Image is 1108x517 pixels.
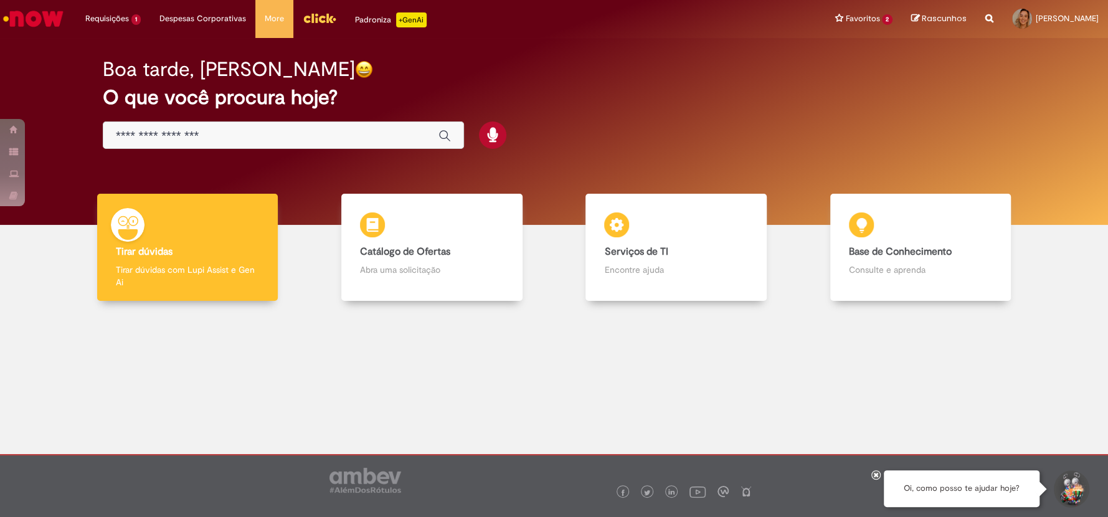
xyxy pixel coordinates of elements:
img: logo_footer_facebook.png [620,490,626,496]
h2: Boa tarde, [PERSON_NAME] [103,59,355,80]
button: Iniciar Conversa de Suporte [1052,470,1089,508]
span: 2 [882,14,893,25]
span: [PERSON_NAME] [1036,13,1099,24]
b: Serviços de TI [604,245,668,258]
p: +GenAi [396,12,427,27]
img: logo_footer_workplace.png [717,486,729,497]
span: Rascunhos [922,12,967,24]
div: Padroniza [355,12,427,27]
b: Catálogo de Ofertas [360,245,450,258]
img: logo_footer_youtube.png [689,483,706,500]
a: Tirar dúvidas Tirar dúvidas com Lupi Assist e Gen Ai [65,194,310,301]
p: Tirar dúvidas com Lupi Assist e Gen Ai [116,263,260,288]
h2: O que você procura hoje? [103,87,1005,108]
span: 1 [131,14,141,25]
a: Base de Conhecimento Consulte e aprenda [798,194,1043,301]
p: Consulte e aprenda [849,263,993,276]
img: click_logo_yellow_360x200.png [303,9,336,27]
img: logo_footer_linkedin.png [668,489,675,496]
a: Catálogo de Ofertas Abra uma solicitação [310,194,554,301]
img: logo_footer_ambev_rotulo_gray.png [329,468,401,493]
a: Serviços de TI Encontre ajuda [554,194,798,301]
b: Tirar dúvidas [116,245,173,258]
a: Rascunhos [911,13,967,25]
span: Favoritos [845,12,879,25]
span: Requisições [85,12,129,25]
img: logo_footer_twitter.png [644,490,650,496]
p: Encontre ajuda [604,263,748,276]
img: logo_footer_naosei.png [741,486,752,497]
p: Abra uma solicitação [360,263,504,276]
b: Base de Conhecimento [849,245,952,258]
span: Despesas Corporativas [159,12,246,25]
img: ServiceNow [1,6,65,31]
div: Oi, como posso te ajudar hoje? [884,470,1039,507]
img: happy-face.png [355,60,373,78]
span: More [265,12,284,25]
